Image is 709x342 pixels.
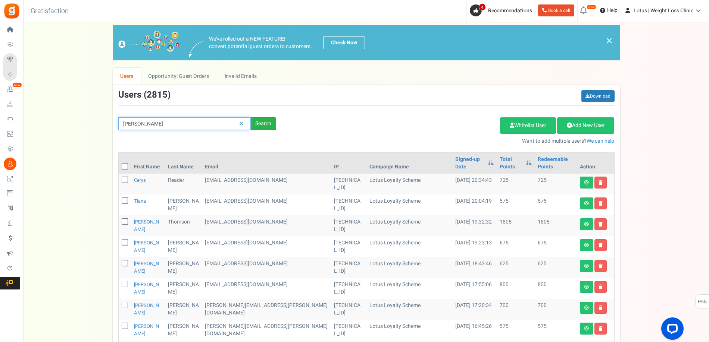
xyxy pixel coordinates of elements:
td: 625 [497,257,535,278]
td: Lotus Loyalty Scheme [366,236,452,257]
span: Lotus | Weight Loss Clinic [634,7,693,15]
td: [PERSON_NAME] [165,320,202,341]
td: Lotus Loyalty Scheme [366,299,452,320]
div: Search [251,117,276,130]
td: [PERSON_NAME] [165,278,202,299]
i: View details [584,201,589,206]
span: 2815 [147,88,168,101]
td: 675 [497,236,535,257]
span: Recommendations [488,7,532,15]
img: Gratisfaction [3,3,20,19]
td: [PERSON_NAME] [165,299,202,320]
td: Lotus Loyalty Scheme [366,215,452,236]
a: [PERSON_NAME] [134,260,159,275]
a: Invalid Emails [217,68,264,85]
a: [PERSON_NAME] [134,239,159,254]
a: We can help [587,137,614,145]
td: 700 [497,299,535,320]
th: Action [577,153,614,174]
td: Thomson [165,215,202,236]
td: [TECHNICAL_ID] [331,299,366,320]
td: 575 [535,320,577,341]
td: [TECHNICAL_ID] [331,174,366,194]
i: Delete user [599,285,603,289]
td: customer [202,278,331,299]
img: images [118,31,180,55]
i: Delete user [599,180,603,185]
a: Help [597,4,621,16]
td: 575 [535,194,577,215]
td: customer [202,194,331,215]
td: 725 [535,174,577,194]
td: [DATE] 17:20:34 [452,299,496,320]
a: Tiana [134,197,146,205]
p: We've rolled out a NEW FEATURE! convert potential guest orders to customers. [209,35,312,50]
td: 700 [535,299,577,320]
a: [PERSON_NAME] [134,281,159,295]
a: Users [113,68,141,85]
a: New [3,83,20,96]
td: [DATE] 19:32:32 [452,215,496,236]
td: [DATE] 20:34:43 [452,174,496,194]
span: Help [605,7,618,14]
td: Lotus Loyalty Scheme [366,320,452,341]
td: [PERSON_NAME] [165,236,202,257]
th: First Name [131,153,165,174]
td: Lotus Loyalty Scheme [366,194,452,215]
span: 4 [479,3,486,11]
td: 800 [497,278,535,299]
a: × [606,36,613,45]
td: 725 [497,174,535,194]
p: Want to add multiple users? [287,137,615,145]
a: Book a call [538,4,574,16]
th: Email [202,153,331,174]
h3: Gratisfaction [22,4,77,19]
td: 1805 [535,215,577,236]
td: [DATE] 20:04:19 [452,194,496,215]
span: FAQs [697,295,708,309]
td: [TECHNICAL_ID] [331,236,366,257]
td: customer [202,257,331,278]
td: Reader [165,174,202,194]
i: Delete user [599,305,603,310]
td: [PERSON_NAME] [165,257,202,278]
a: Signed-up Date [455,156,484,171]
i: View details [584,285,589,289]
td: customer [202,299,331,320]
i: Delete user [599,264,603,268]
a: Opportunity: Guest Orders [141,68,216,85]
td: Lotus Loyalty Scheme [366,257,452,278]
img: images [189,41,203,57]
i: Delete user [599,201,603,206]
td: customer [202,320,331,341]
a: [PERSON_NAME] [134,218,159,233]
td: [DATE] 16:45:26 [452,320,496,341]
td: 575 [497,320,535,341]
em: New [12,82,22,88]
i: View details [584,243,589,247]
td: 800 [535,278,577,299]
i: Delete user [599,222,603,227]
a: Reset [235,117,247,130]
td: 1805 [497,215,535,236]
th: Last Name [165,153,202,174]
th: Campaign Name [366,153,452,174]
a: [PERSON_NAME] [134,323,159,337]
i: View details [584,264,589,268]
a: 4 Recommendations [470,4,535,16]
td: customer [202,236,331,257]
i: View details [584,222,589,227]
i: View details [584,180,589,185]
td: [TECHNICAL_ID] [331,215,366,236]
h3: Users ( ) [118,90,171,100]
td: 575 [497,194,535,215]
td: customer [202,215,331,236]
td: [TECHNICAL_ID] [331,320,366,341]
td: Lotus Loyalty Scheme [366,278,452,299]
i: View details [584,305,589,310]
td: 675 [535,236,577,257]
td: [TECHNICAL_ID] [331,194,366,215]
td: [TECHNICAL_ID] [331,257,366,278]
td: [DATE] 17:55:06 [452,278,496,299]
